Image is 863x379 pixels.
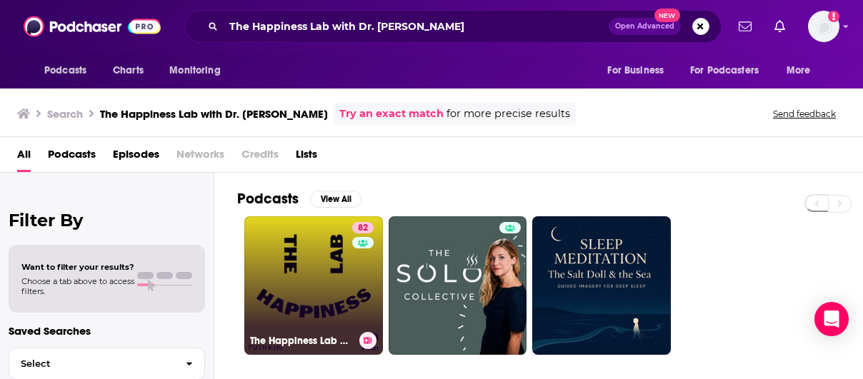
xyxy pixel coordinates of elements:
[159,57,239,84] button: open menu
[104,57,152,84] a: Charts
[808,11,839,42] img: User Profile
[352,222,374,233] a: 82
[310,191,361,208] button: View All
[24,13,161,40] img: Podchaser - Follow, Share and Rate Podcasts
[769,14,791,39] a: Show notifications dropdown
[609,18,681,35] button: Open AdvancedNew
[9,324,205,338] p: Saved Searches
[296,143,317,172] a: Lists
[34,57,105,84] button: open menu
[769,108,840,120] button: Send feedback
[48,143,96,172] a: Podcasts
[100,107,328,121] h3: The Happiness Lab with Dr. [PERSON_NAME]
[17,143,31,172] a: All
[21,262,134,272] span: Want to filter your results?
[237,190,361,208] a: PodcastsView All
[176,143,224,172] span: Networks
[237,190,299,208] h2: Podcasts
[733,14,757,39] a: Show notifications dropdown
[21,276,134,296] span: Choose a tab above to access filters.
[808,11,839,42] button: Show profile menu
[9,359,174,368] span: Select
[113,61,144,81] span: Charts
[787,61,811,81] span: More
[339,106,444,122] a: Try an exact match
[241,143,279,172] span: Credits
[777,57,829,84] button: open menu
[244,216,383,355] a: 82The Happiness Lab with Dr. [PERSON_NAME]
[681,57,779,84] button: open menu
[44,61,86,81] span: Podcasts
[808,11,839,42] span: Logged in as KTMSseat4
[358,221,368,236] span: 82
[607,61,664,81] span: For Business
[814,302,849,336] div: Open Intercom Messenger
[654,9,680,22] span: New
[690,61,759,81] span: For Podcasters
[169,61,220,81] span: Monitoring
[224,15,609,38] input: Search podcasts, credits, & more...
[828,11,839,22] svg: Add a profile image
[615,23,674,30] span: Open Advanced
[447,106,570,122] span: for more precise results
[250,335,354,347] h3: The Happiness Lab with Dr. [PERSON_NAME]
[597,57,682,84] button: open menu
[47,107,83,121] h3: Search
[113,143,159,172] a: Episodes
[9,210,205,231] h2: Filter By
[184,10,722,43] div: Search podcasts, credits, & more...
